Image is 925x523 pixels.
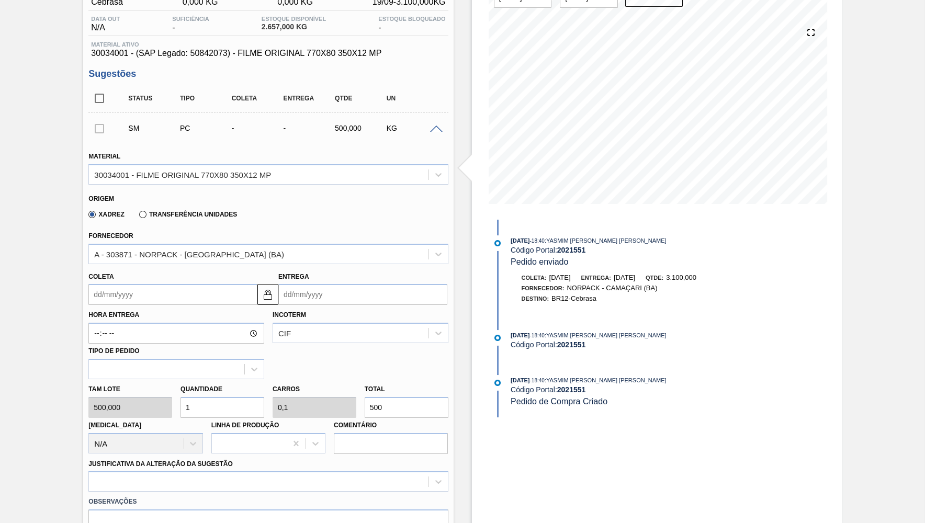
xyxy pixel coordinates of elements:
div: Coleta [229,95,286,102]
div: - [280,124,337,132]
span: Coleta: [522,275,547,281]
label: Comentário [334,418,448,433]
span: [DATE] [511,377,529,383]
span: Material ativo [91,41,445,48]
label: Entrega [278,273,309,280]
div: 30034001 - FILME ORIGINAL 770X80 350X12 MP [94,170,271,179]
span: Estoque Bloqueado [378,16,445,22]
label: Quantidade [181,385,222,393]
div: KG [384,124,441,132]
div: Status [126,95,183,102]
label: Xadrez [88,211,125,218]
span: : YASMIM [PERSON_NAME] [PERSON_NAME] [545,377,667,383]
span: [DATE] [511,332,529,338]
div: - [170,16,211,32]
span: Estoque Disponível [262,16,326,22]
label: Coleta [88,273,114,280]
label: Tipo de pedido [88,347,139,355]
span: Fornecedor: [522,285,565,291]
span: Destino: [522,295,549,302]
div: CIF [278,329,291,338]
strong: 2021551 [557,385,586,394]
div: Tipo [177,95,234,102]
label: Tam lote [88,382,172,397]
span: Entrega: [581,275,611,281]
span: [DATE] [511,237,529,244]
div: Sugestão Manual [126,124,183,132]
span: - 18:40 [530,378,545,383]
label: Incoterm [273,311,306,319]
span: [DATE] [549,274,571,281]
button: locked [257,284,278,305]
span: 3.100,000 [666,274,696,281]
div: Código Portal: [511,246,759,254]
span: - 18:40 [530,333,545,338]
img: locked [262,288,274,301]
input: dd/mm/yyyy [88,284,257,305]
div: A - 303871 - NORPACK - [GEOGRAPHIC_DATA] (BA) [94,249,284,258]
span: 30034001 - (SAP Legado: 50842073) - FILME ORIGINAL 770X80 350X12 MP [91,49,445,58]
span: Suficiência [172,16,209,22]
span: Data out [91,16,120,22]
label: Linha de Produção [211,422,279,429]
span: [DATE] [614,274,635,281]
label: [MEDICAL_DATA] [88,422,141,429]
div: - [229,124,286,132]
div: Pedido de Compra [177,124,234,132]
span: 2.657,000 KG [262,23,326,31]
img: atual [494,240,501,246]
div: UN [384,95,441,102]
div: Entrega [280,95,337,102]
label: Carros [273,385,300,393]
span: - 18:40 [530,238,545,244]
strong: 2021551 [557,246,586,254]
div: N/A [88,16,122,32]
span: Qtde: [646,275,663,281]
label: Origem [88,195,114,202]
img: atual [494,335,501,341]
label: Observações [88,494,448,509]
label: Total [365,385,385,393]
span: BR12-Cebrasa [551,294,596,302]
strong: 2021551 [557,340,586,349]
label: Hora Entrega [88,308,264,323]
div: Qtde [332,95,389,102]
span: Pedido enviado [511,257,568,266]
input: dd/mm/yyyy [278,284,447,305]
div: 500,000 [332,124,389,132]
img: atual [494,380,501,386]
div: Código Portal: [511,340,759,349]
div: - [376,16,448,32]
label: Material [88,153,120,160]
span: : YASMIM [PERSON_NAME] [PERSON_NAME] [545,332,667,338]
label: Fornecedor [88,232,133,240]
label: Transferência Unidades [139,211,237,218]
span: : YASMIM [PERSON_NAME] [PERSON_NAME] [545,237,667,244]
span: NORPACK - CAMAÇARI (BA) [567,284,657,292]
h3: Sugestões [88,69,448,79]
div: Código Portal: [511,385,759,394]
label: Justificativa da Alteração da Sugestão [88,460,233,468]
span: Pedido de Compra Criado [511,397,607,406]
